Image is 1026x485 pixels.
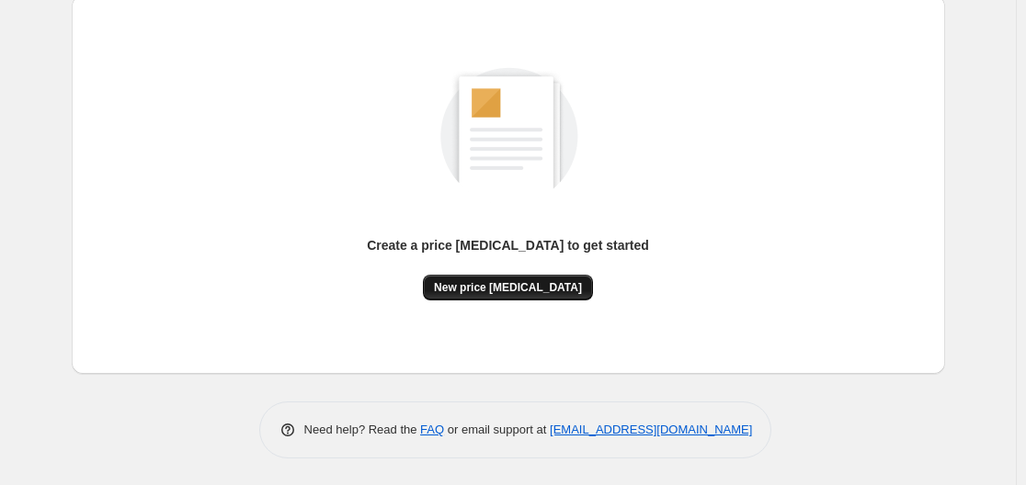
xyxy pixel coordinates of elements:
[434,280,582,295] span: New price [MEDICAL_DATA]
[423,275,593,300] button: New price [MEDICAL_DATA]
[367,236,649,254] p: Create a price [MEDICAL_DATA] to get started
[550,423,752,436] a: [EMAIL_ADDRESS][DOMAIN_NAME]
[444,423,550,436] span: or email support at
[304,423,421,436] span: Need help? Read the
[420,423,444,436] a: FAQ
